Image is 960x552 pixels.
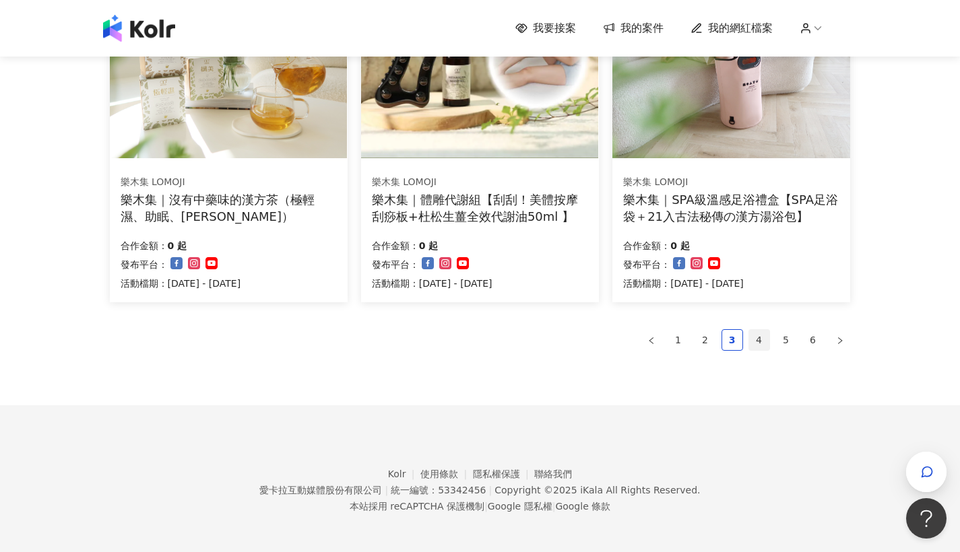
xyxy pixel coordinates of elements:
[121,238,168,254] p: 合作金額：
[623,238,670,254] p: 合作金額：
[488,501,552,512] a: Google 隱私權
[691,21,773,36] a: 我的網紅檔案
[603,21,664,36] a: 我的案件
[748,329,770,351] li: 4
[372,238,419,254] p: 合作金額：
[749,330,769,350] a: 4
[647,337,655,345] span: left
[708,21,773,36] span: 我的網紅檔案
[372,191,588,225] div: 樂木集｜體雕代謝組【刮刮！美體按摩刮痧板+杜松生薑全效代謝油50ml 】
[803,330,823,350] a: 6
[623,176,839,189] div: 樂木集 LOMOJI
[488,485,492,495] span: |
[372,256,419,273] p: 發布平台：
[580,485,603,495] a: iKala
[668,329,689,351] li: 1
[533,21,576,36] span: 我要接案
[372,275,492,291] p: 活動檔期：[DATE] - [DATE]
[695,330,715,350] a: 2
[722,330,742,350] a: 3
[350,498,610,514] span: 本站採用 reCAPTCHA 保護機制
[552,501,556,512] span: |
[776,330,796,350] a: 5
[829,329,851,351] li: Next Page
[668,330,689,350] a: 1
[836,337,844,345] span: right
[473,469,535,479] a: 隱私權保護
[121,191,337,225] div: 樂木集｜沒有中藥味的漢方茶（極輕濕、助眠、[PERSON_NAME]）
[391,485,486,495] div: 統一編號：53342456
[494,485,700,495] div: Copyright © 2025 All Rights Reserved.
[641,329,662,351] button: left
[555,501,610,512] a: Google 條款
[420,469,473,479] a: 使用條款
[722,329,743,351] li: 3
[419,238,439,254] p: 0 起
[385,485,388,495] span: |
[623,191,839,225] div: 樂木集｜SPA級溫感足浴禮盒【SPA足浴袋＋21入古法秘傳の漢方湯浴包】
[623,275,744,291] p: 活動檔期：[DATE] - [DATE]
[259,485,382,495] div: 愛卡拉互動媒體股份有限公司
[168,238,187,254] p: 0 起
[802,329,824,351] li: 6
[641,329,662,351] li: Previous Page
[372,176,587,189] div: 樂木集 LOMOJI
[829,329,851,351] button: right
[484,501,488,512] span: |
[906,498,947,539] iframe: Help Scout Beacon - Open
[121,275,241,291] p: 活動檔期：[DATE] - [DATE]
[515,21,576,36] a: 我要接案
[695,329,716,351] li: 2
[388,469,420,479] a: Kolr
[620,21,664,36] span: 我的案件
[623,256,670,273] p: 發布平台：
[534,469,572,479] a: 聯絡我們
[103,15,175,42] img: logo
[121,176,336,189] div: 樂木集 LOMOJI
[670,238,690,254] p: 0 起
[121,256,168,273] p: 發布平台：
[775,329,797,351] li: 5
